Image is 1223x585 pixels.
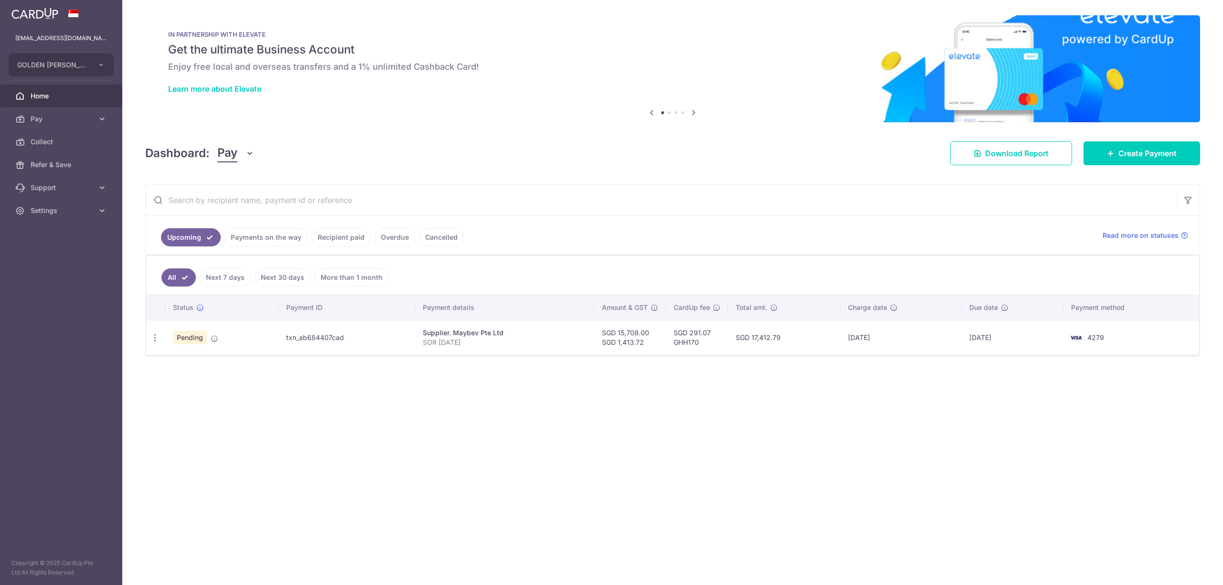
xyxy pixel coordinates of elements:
[1066,332,1085,343] img: Bank Card
[375,228,415,246] a: Overdue
[168,31,1177,38] p: IN PARTNERSHIP WITH ELEVATE
[594,320,666,355] td: SGD 15,708.00 SGD 1,413.72
[728,320,840,355] td: SGD 17,412.79
[168,84,261,94] a: Learn more about Elevate
[173,303,193,312] span: Status
[17,60,88,70] span: GOLDEN [PERSON_NAME] MARKETING
[1103,231,1188,240] a: Read more on statuses
[848,303,887,312] span: Charge date
[736,303,767,312] span: Total amt.
[674,303,710,312] span: CardUp fee
[419,228,464,246] a: Cancelled
[840,320,962,355] td: [DATE]
[146,185,1177,215] input: Search by recipient name, payment id or reference
[314,268,389,287] a: More than 1 month
[962,320,1063,355] td: [DATE]
[31,114,94,124] span: Pay
[173,331,207,344] span: Pending
[161,228,221,246] a: Upcoming
[145,15,1200,122] img: Renovation banner
[423,328,587,338] div: Supplier. Maybev Pte Ltd
[217,144,237,162] span: Pay
[1087,333,1104,341] span: 4279
[279,295,415,320] th: Payment ID
[1084,141,1200,165] a: Create Payment
[602,303,648,312] span: Amount & GST
[255,268,311,287] a: Next 30 days
[31,137,94,147] span: Collect
[217,144,254,162] button: Pay
[950,141,1072,165] a: Download Report
[311,228,371,246] a: Recipient paid
[31,206,94,215] span: Settings
[666,320,728,355] td: SGD 291.07 GHH170
[415,295,594,320] th: Payment details
[168,61,1177,73] h6: Enjoy free local and overseas transfers and a 1% unlimited Cashback Card!
[31,160,94,170] span: Refer & Save
[969,303,998,312] span: Due date
[279,320,415,355] td: txn_ab684407cad
[161,268,196,287] a: All
[1063,295,1199,320] th: Payment method
[1103,231,1179,240] span: Read more on statuses
[9,53,114,76] button: GOLDEN [PERSON_NAME] MARKETING
[145,145,210,162] h4: Dashboard:
[15,33,107,43] p: [EMAIL_ADDRESS][DOMAIN_NAME]
[1118,148,1177,159] span: Create Payment
[31,183,94,192] span: Support
[31,91,94,101] span: Home
[985,148,1049,159] span: Download Report
[423,338,587,347] p: SOR [DATE]
[168,42,1177,57] h5: Get the ultimate Business Account
[11,8,58,19] img: CardUp
[225,228,308,246] a: Payments on the way
[200,268,251,287] a: Next 7 days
